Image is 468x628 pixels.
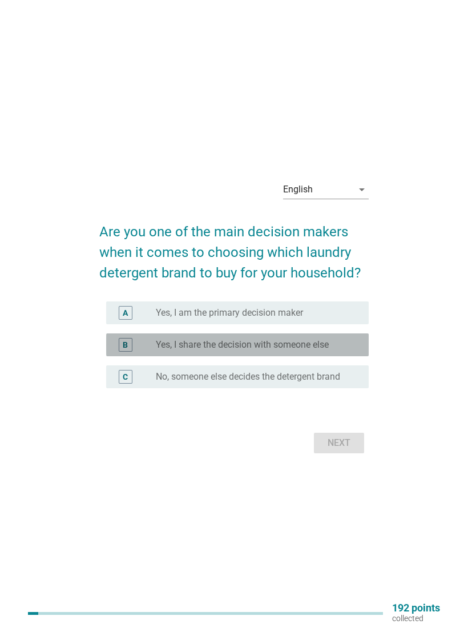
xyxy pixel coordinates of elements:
[99,210,369,283] h2: Are you one of the main decision makers when it comes to choosing which laundry detergent brand t...
[123,307,128,319] div: A
[392,613,440,623] p: collected
[156,371,340,383] label: No, someone else decides the detergent brand
[123,371,128,383] div: C
[156,339,329,351] label: Yes, I share the decision with someone else
[283,184,313,195] div: English
[392,603,440,613] p: 192 points
[156,307,303,319] label: Yes, I am the primary decision maker
[123,339,128,351] div: B
[355,183,369,196] i: arrow_drop_down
